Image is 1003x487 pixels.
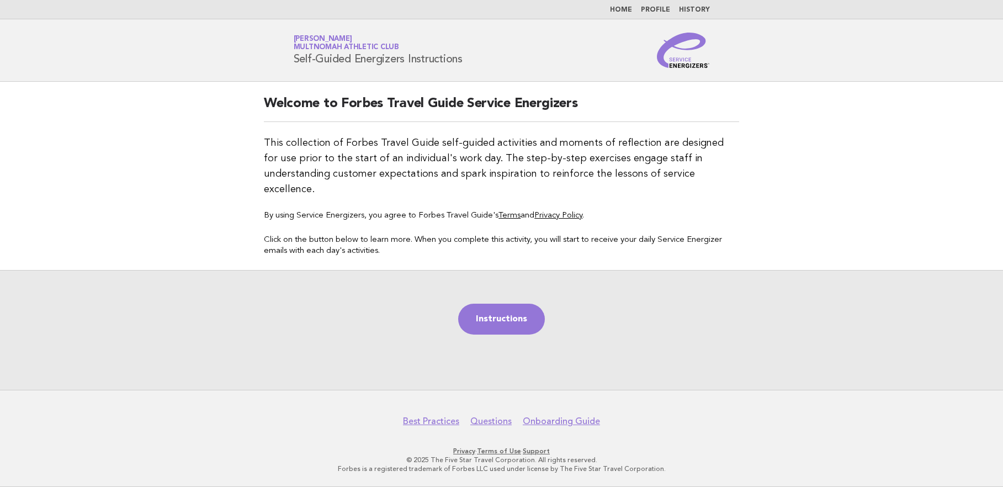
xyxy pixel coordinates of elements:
[679,7,710,13] a: History
[453,447,475,455] a: Privacy
[523,447,550,455] a: Support
[264,135,739,197] p: This collection of Forbes Travel Guide self-guided activities and moments of reflection are desig...
[477,447,521,455] a: Terms of Use
[610,7,632,13] a: Home
[657,33,710,68] img: Service Energizers
[498,211,521,220] a: Terms
[523,416,600,427] a: Onboarding Guide
[458,304,545,335] a: Instructions
[164,464,840,473] p: Forbes is a registered trademark of Forbes LLC used under license by The Five Star Travel Corpora...
[294,44,399,51] span: Multnomah Athletic Club
[264,95,739,122] h2: Welcome to Forbes Travel Guide Service Energizers
[294,35,399,51] a: [PERSON_NAME]Multnomah Athletic Club
[164,456,840,464] p: © 2025 The Five Star Travel Corporation. All rights reserved.
[534,211,582,220] a: Privacy Policy
[264,235,739,257] p: Click on the button below to learn more. When you complete this activity, you will start to recei...
[164,447,840,456] p: · ·
[294,36,463,65] h1: Self-Guided Energizers Instructions
[264,210,739,221] p: By using Service Energizers, you agree to Forbes Travel Guide's and .
[470,416,512,427] a: Questions
[641,7,670,13] a: Profile
[403,416,459,427] a: Best Practices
